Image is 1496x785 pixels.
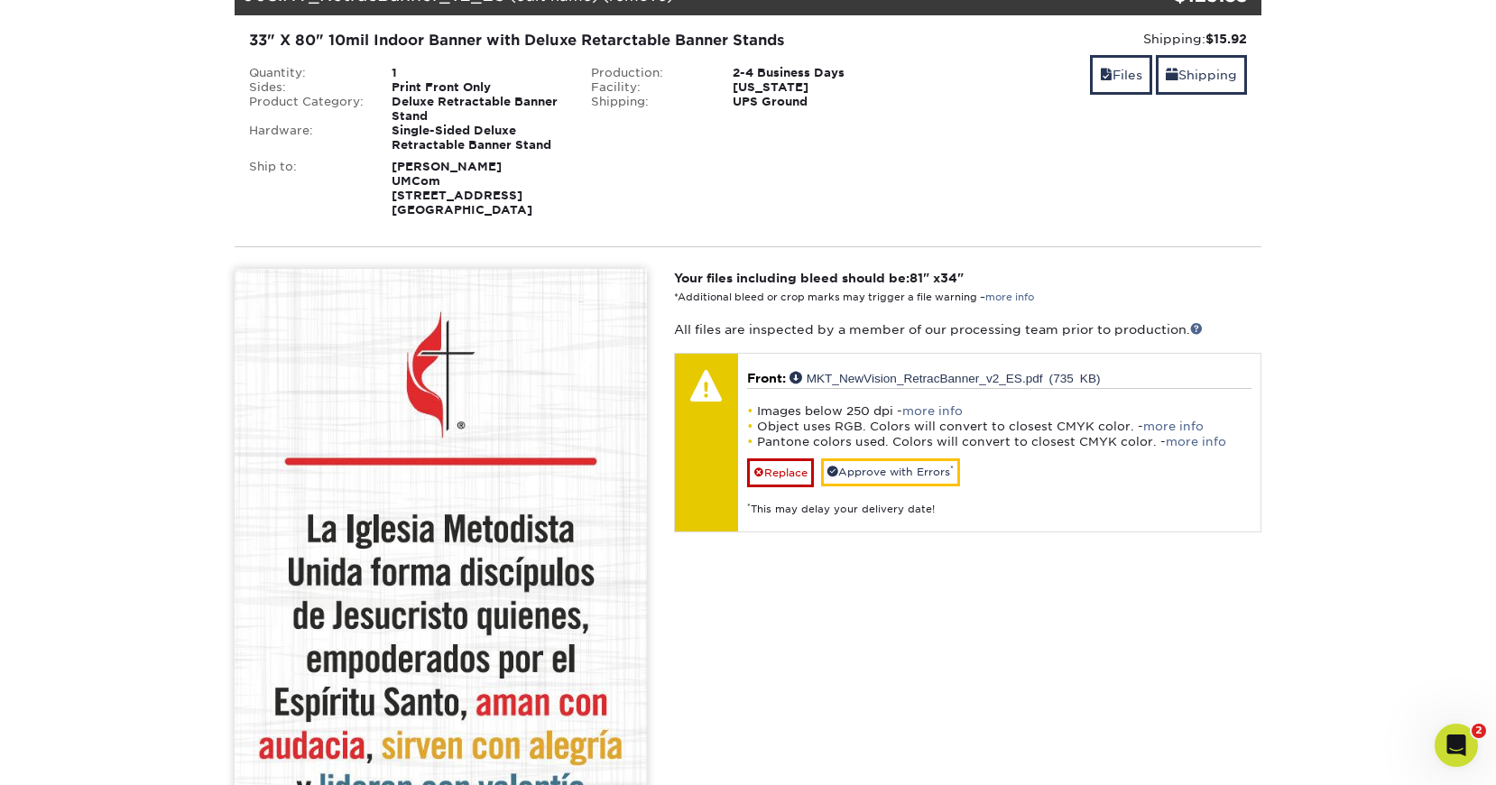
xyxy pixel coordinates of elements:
[747,458,814,487] a: Replace
[719,66,919,80] div: 2-4 Business Days
[790,371,1101,383] a: MKT_NewVision_RetracBanner_v2_ES.pdf (735 KB)
[910,271,923,285] span: 81
[1205,32,1247,46] strong: $15.92
[940,271,957,285] span: 34
[577,95,720,109] div: Shipping:
[747,419,1251,434] li: Object uses RGB. Colors will convert to closest CMYK color. -
[378,124,577,152] div: Single-Sided Deluxe Retractable Banner Stand
[747,487,1251,517] div: This may delay your delivery date!
[235,66,378,80] div: Quantity:
[719,95,919,109] div: UPS Ground
[674,271,964,285] strong: Your files including bleed should be: " x "
[1166,68,1178,82] span: shipping
[5,730,153,779] iframe: Google Customer Reviews
[235,95,378,124] div: Product Category:
[902,404,963,418] a: more info
[674,291,1034,303] small: *Additional bleed or crop marks may trigger a file warning –
[1156,55,1247,94] a: Shipping
[235,160,378,217] div: Ship to:
[1166,435,1226,448] a: more info
[747,434,1251,449] li: Pantone colors used. Colors will convert to closest CMYK color. -
[1472,724,1486,738] span: 2
[1143,420,1204,433] a: more info
[577,80,720,95] div: Facility:
[1435,724,1478,767] iframe: Intercom live chat
[392,160,532,217] strong: [PERSON_NAME] UMCom [STREET_ADDRESS] [GEOGRAPHIC_DATA]
[985,291,1034,303] a: more info
[378,66,577,80] div: 1
[1090,55,1152,94] a: Files
[674,320,1261,338] p: All files are inspected by a member of our processing team prior to production.
[719,80,919,95] div: [US_STATE]
[249,30,905,51] div: 33" X 80" 10mil Indoor Banner with Deluxe Retarctable Banner Stands
[932,30,1247,48] div: Shipping:
[747,371,786,385] span: Front:
[235,80,378,95] div: Sides:
[747,403,1251,419] li: Images below 250 dpi -
[577,66,720,80] div: Production:
[378,95,577,124] div: Deluxe Retractable Banner Stand
[1100,68,1113,82] span: files
[821,458,960,486] a: Approve with Errors*
[378,80,577,95] div: Print Front Only
[235,124,378,152] div: Hardware:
